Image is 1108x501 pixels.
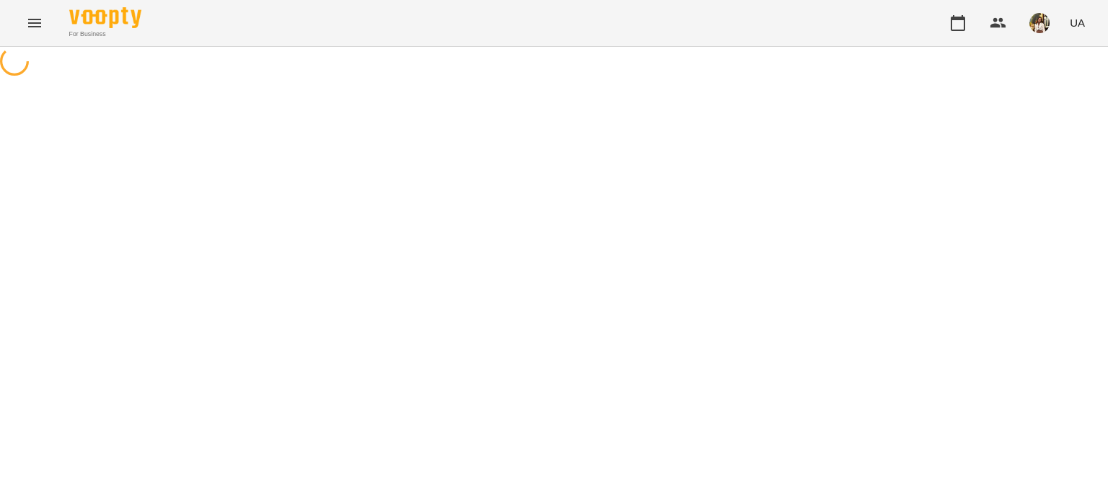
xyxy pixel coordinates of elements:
[1064,9,1091,36] button: UA
[17,6,52,40] button: Menu
[69,30,141,39] span: For Business
[69,7,141,28] img: Voopty Logo
[1029,13,1050,33] img: aea806cbca9c040a8c2344d296ea6535.jpg
[1070,15,1085,30] span: UA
